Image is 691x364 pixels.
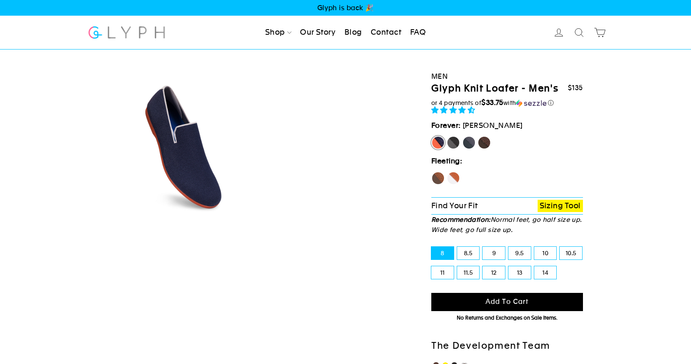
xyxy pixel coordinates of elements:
[483,247,505,259] label: 9
[431,340,583,352] h2: The Development Team
[431,247,454,259] label: 8
[431,293,583,311] button: Add to cart
[508,266,531,279] label: 13
[431,171,445,185] label: Hawk
[538,200,583,212] a: Sizing Tool
[447,136,460,149] label: Panther
[431,157,462,165] strong: Fleeting:
[568,84,583,92] span: $135
[431,136,445,149] label: [PERSON_NAME]
[431,216,491,223] strong: Recommendation:
[560,247,582,259] label: 10.5
[516,99,547,107] img: Sezzle
[262,23,429,42] ul: Primary
[407,23,429,42] a: FAQ
[431,83,558,95] h1: Glyph Knit Loafer - Men's
[457,247,480,259] label: 8.5
[477,136,491,149] label: Mustang
[534,266,557,279] label: 14
[431,201,478,210] span: Find Your Fit
[367,23,405,42] a: Contact
[534,247,557,259] label: 10
[431,99,583,107] div: or 4 payments of$33.75withSezzle Click to learn more about Sezzle
[481,98,503,107] span: $33.75
[431,99,583,107] div: or 4 payments of with
[447,171,460,185] label: Fox
[463,121,523,130] span: [PERSON_NAME]
[431,121,461,130] strong: Forever:
[486,298,529,306] span: Add to cart
[431,266,454,279] label: 11
[341,23,366,42] a: Blog
[431,71,583,82] div: Men
[483,266,505,279] label: 12
[457,266,480,279] label: 11.5
[297,23,339,42] a: Our Story
[508,247,531,259] label: 9.5
[462,136,476,149] label: Rhino
[87,21,167,44] img: Glyph
[431,215,583,235] p: Normal feet, go half size up. Wide feet, go full size up.
[457,315,558,321] span: No Returns and Exchanges on Sale Items.
[431,106,477,114] span: 4.71 stars
[112,74,257,219] img: Angle_6_0_3x_b7f751b4-e3dc-4a3c-b0c7-0aca56be0efa_800x.jpg
[262,23,295,42] a: Shop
